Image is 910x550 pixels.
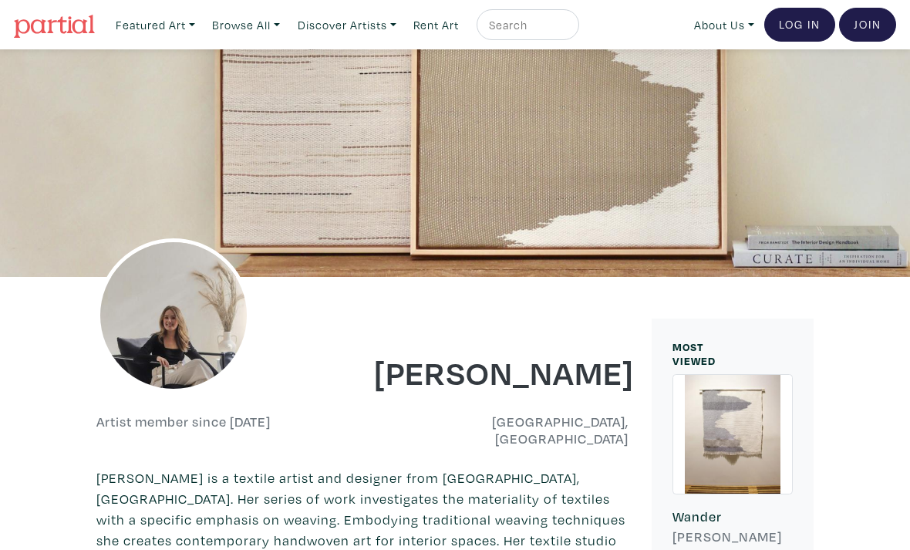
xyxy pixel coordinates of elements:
[291,9,403,41] a: Discover Artists
[672,508,793,525] h6: Wander
[96,413,271,430] h6: Artist member since [DATE]
[96,238,251,393] img: phpThumb.php
[687,9,761,41] a: About Us
[839,8,896,42] a: Join
[487,15,565,35] input: Search
[374,351,629,393] h1: [PERSON_NAME]
[205,9,287,41] a: Browse All
[406,9,466,41] a: Rent Art
[109,9,202,41] a: Featured Art
[764,8,835,42] a: Log In
[672,528,793,545] h6: [PERSON_NAME]
[374,413,629,447] h6: [GEOGRAPHIC_DATA], [GEOGRAPHIC_DATA]
[672,339,716,368] small: MOST VIEWED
